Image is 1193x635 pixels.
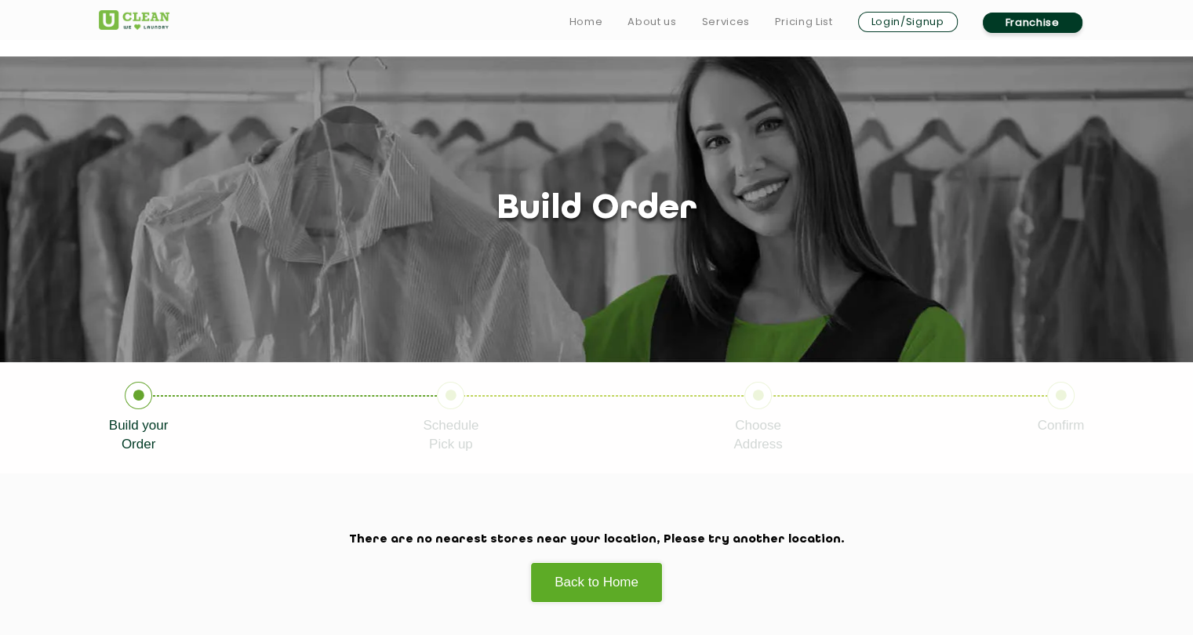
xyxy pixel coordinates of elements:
a: Pricing List [775,13,833,31]
a: Home [569,13,603,31]
a: Services [701,13,749,31]
p: Confirm [1038,416,1085,435]
a: Login/Signup [858,12,958,32]
h1: Build order [496,190,697,230]
a: Franchise [983,13,1082,33]
img: UClean Laundry and Dry Cleaning [99,10,169,30]
p: Schedule Pick up [423,416,478,454]
p: Choose Address [733,416,782,454]
a: Back to Home [530,562,663,603]
a: About us [627,13,676,31]
p: Build your Order [109,416,169,454]
h2: There are no nearest stores near your location, Please try another location. [99,533,1095,547]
